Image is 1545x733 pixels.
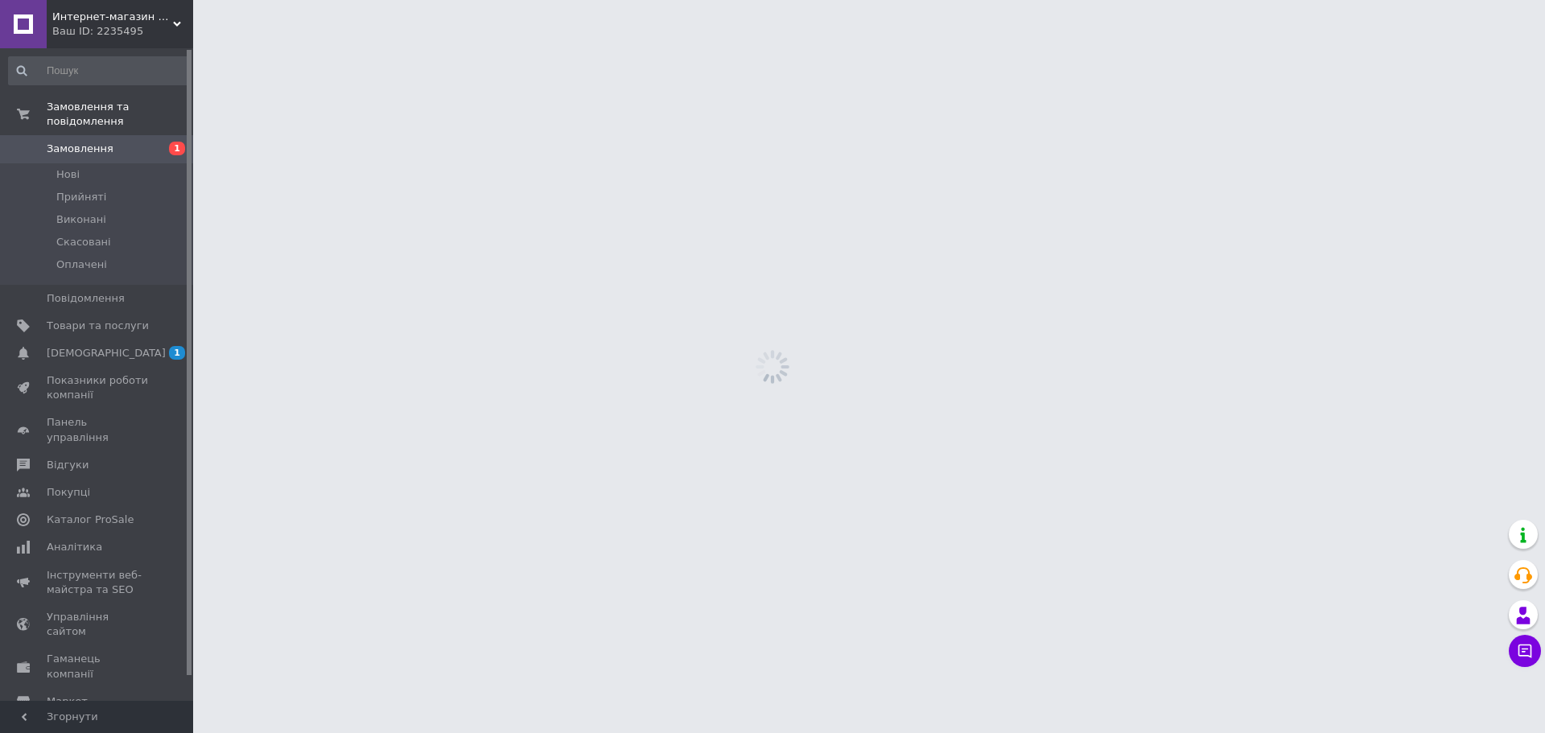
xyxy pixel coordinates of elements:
span: Товари та послуги [47,319,149,333]
span: Нові [56,167,80,182]
span: Повідомлення [47,291,125,306]
span: 1 [169,142,185,155]
span: Каталог ProSale [47,513,134,527]
span: Прийняті [56,190,106,204]
span: Гаманець компанії [47,652,149,681]
span: Маркет [47,694,88,709]
span: Интернет-магазин автозапчастей ВсеАвто [52,10,173,24]
input: Пошук [8,56,190,85]
span: 1 [169,346,185,360]
button: Чат з покупцем [1509,635,1541,667]
span: [DEMOGRAPHIC_DATA] [47,346,166,360]
span: Виконані [56,212,106,227]
span: Аналітика [47,540,102,554]
span: Інструменти веб-майстра та SEO [47,568,149,597]
span: Скасовані [56,235,111,249]
span: Замовлення [47,142,113,156]
div: Ваш ID: 2235495 [52,24,193,39]
span: Відгуки [47,458,89,472]
span: Панель управління [47,415,149,444]
span: Показники роботи компанії [47,373,149,402]
span: Покупці [47,485,90,500]
span: Управління сайтом [47,610,149,639]
span: Замовлення та повідомлення [47,100,193,129]
span: Оплачені [56,257,107,272]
